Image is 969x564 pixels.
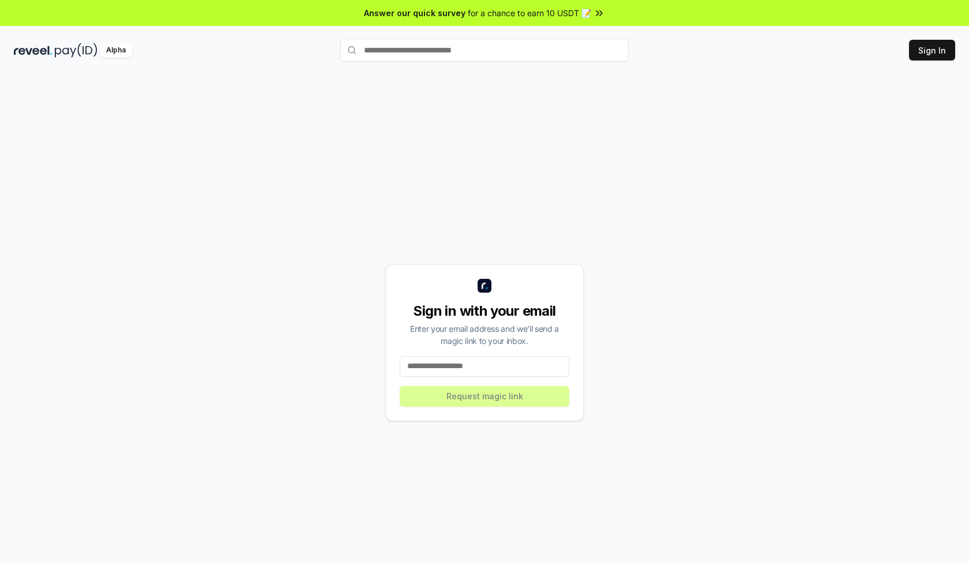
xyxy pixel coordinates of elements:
[478,279,491,293] img: logo_small
[14,43,52,58] img: reveel_dark
[400,323,569,347] div: Enter your email address and we’ll send a magic link to your inbox.
[909,40,955,60] button: Sign In
[400,302,569,320] div: Sign in with your email
[100,43,132,58] div: Alpha
[55,43,97,58] img: pay_id
[364,7,465,19] span: Answer our quick survey
[468,7,591,19] span: for a chance to earn 10 USDT 📝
